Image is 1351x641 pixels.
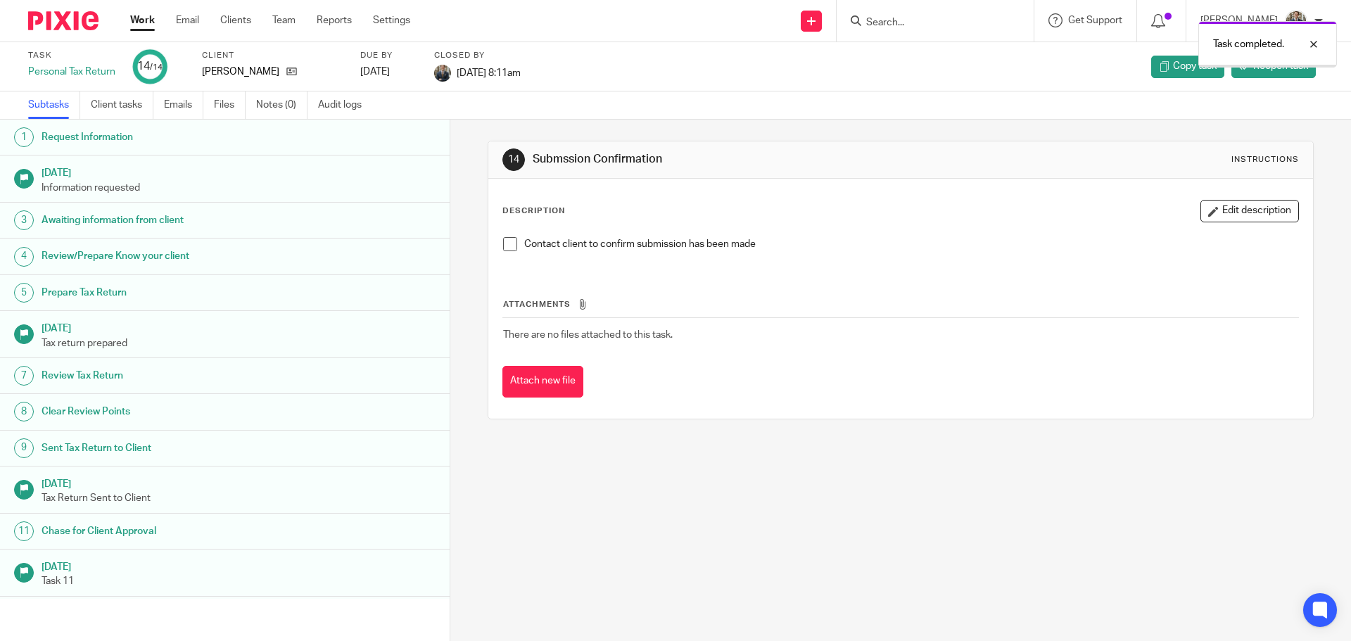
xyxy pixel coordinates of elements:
a: Team [272,13,296,27]
p: Task 11 [42,574,436,588]
h1: Sent Tax Return to Client [42,438,305,459]
img: Headshot.jpg [1285,10,1307,32]
button: Attach new file [502,366,583,398]
div: 8 [14,402,34,421]
h1: [DATE] [42,318,436,336]
p: Tax return prepared [42,336,436,350]
div: [DATE] [360,65,417,79]
a: Settings [373,13,410,27]
h1: Review Tax Return [42,365,305,386]
div: 5 [14,283,34,303]
label: Client [202,50,343,61]
div: 1 [14,127,34,147]
a: Subtasks [28,91,80,119]
a: Client tasks [91,91,153,119]
a: Email [176,13,199,27]
button: Edit description [1200,200,1299,222]
a: Work [130,13,155,27]
a: Notes (0) [256,91,307,119]
img: Pixie [28,11,99,30]
p: Description [502,205,565,217]
h1: [DATE] [42,557,436,574]
h1: Review/Prepare Know your client [42,246,305,267]
a: Clients [220,13,251,27]
div: 14 [502,148,525,171]
div: 7 [14,366,34,386]
small: /14 [150,63,163,71]
div: 3 [14,210,34,230]
h1: [DATE] [42,163,436,180]
a: Emails [164,91,203,119]
h1: Prepare Tax Return [42,282,305,303]
span: [DATE] 8:11am [457,68,521,77]
span: There are no files attached to this task. [503,330,673,340]
a: Files [214,91,246,119]
p: Information requested [42,181,436,195]
h1: Clear Review Points [42,401,305,422]
a: Audit logs [318,91,372,119]
div: 14 [137,58,163,75]
h1: [DATE] [42,474,436,491]
div: 4 [14,247,34,267]
label: Closed by [434,50,521,61]
p: Task completed. [1213,37,1284,51]
span: Attachments [503,300,571,308]
p: Contact client to confirm submission has been made [524,237,1298,251]
a: Reports [317,13,352,27]
h1: Awaiting information from client [42,210,305,231]
h1: Chase for Client Approval [42,521,305,542]
div: Personal Tax Return [28,65,115,79]
p: [PERSON_NAME] [202,65,279,79]
h1: Submssion Confirmation [533,152,931,167]
img: Headshot.jpg [434,65,451,82]
p: Tax Return Sent to Client [42,491,436,505]
div: 11 [14,521,34,541]
label: Due by [360,50,417,61]
div: Instructions [1231,154,1299,165]
h1: Request Information [42,127,305,148]
div: 9 [14,438,34,458]
label: Task [28,50,115,61]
